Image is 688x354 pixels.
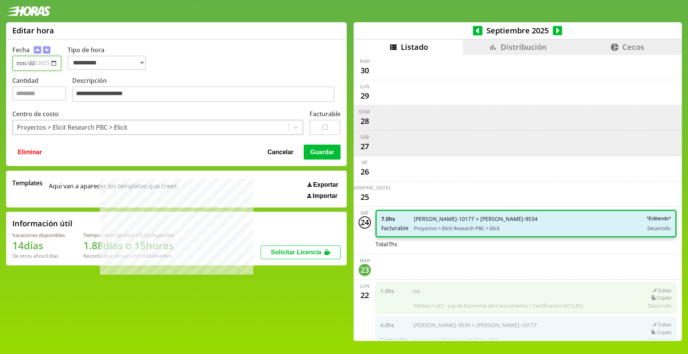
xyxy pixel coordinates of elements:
[313,181,338,188] span: Exportar
[265,145,296,159] button: Cancelar
[360,83,369,90] div: lun
[483,25,553,36] span: Septiembre 2025
[360,134,369,140] div: sáb
[361,210,369,216] div: mié
[359,115,371,127] div: 28
[12,232,65,239] div: Vacaciones disponibles
[83,239,174,252] h1: 1.88 días o 15 horas
[501,42,547,52] span: Distribución
[49,179,179,199] span: Aqui van a aparecer los templates que crees.
[359,90,371,102] div: 29
[622,42,644,52] span: Cecos
[68,46,152,71] label: Tipo de hora
[359,216,371,229] div: 24
[359,140,371,153] div: 27
[359,289,371,301] div: 22
[360,257,370,264] div: mar
[354,55,682,340] div: scrollable content
[261,245,341,259] button: Solicitar Licencia
[359,191,371,203] div: 25
[12,25,54,36] h1: Editar hora
[359,264,371,276] div: 23
[12,179,43,187] span: Templates
[12,76,72,104] label: Cantidad
[148,252,172,259] b: Diciembre
[72,86,334,102] textarea: Descripción
[359,64,371,77] div: 30
[309,110,341,118] label: Facturable
[401,42,428,52] span: Listado
[375,240,677,248] div: Total 7 hs
[68,56,146,70] select: Tipo de hora
[12,110,59,118] label: Centro de costo
[271,249,321,255] span: Solicitar Licencia
[359,109,370,115] div: dom
[12,46,30,54] label: Fecha
[313,193,337,199] span: Importar
[305,181,341,189] button: Exportar
[359,166,371,178] div: 26
[339,184,390,191] div: [DEMOGRAPHIC_DATA]
[83,252,174,259] div: Recordá que vencen a fin de
[17,123,127,132] div: Proyectos > Elicit Research PBC > Elicit
[361,159,368,166] div: vie
[6,6,51,16] img: logotipo
[83,232,174,239] div: Tiempo Libre Optativo (TiLO) disponible
[15,145,44,159] button: Eliminar
[12,218,73,229] h2: Información útil
[12,86,66,100] input: Cantidad
[360,58,370,64] div: mar
[72,76,341,104] label: Descripción
[12,252,65,259] div: De otros años: 0 días
[12,239,65,252] h1: 14 días
[360,283,369,289] div: lun
[304,145,341,159] button: Guardar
